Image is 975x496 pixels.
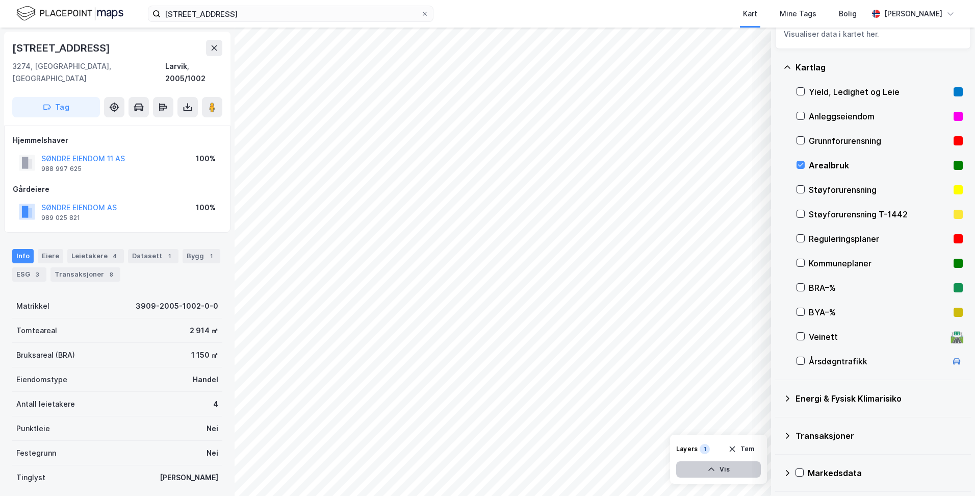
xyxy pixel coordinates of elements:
[161,6,421,21] input: Søk på adresse, matrikkel, gårdeiere, leietakere eller personer
[12,40,112,56] div: [STREET_ADDRESS]
[809,184,950,196] div: Støyforurensning
[722,441,761,457] button: Tøm
[796,61,963,73] div: Kartlag
[809,331,946,343] div: Veinett
[796,430,963,442] div: Transaksjoner
[16,398,75,410] div: Antall leietakere
[780,8,816,20] div: Mine Tags
[809,355,946,367] div: Årsdøgntrafikk
[190,325,218,337] div: 2 914 ㎡
[67,249,124,263] div: Leietakere
[924,447,975,496] iframe: Chat Widget
[809,86,950,98] div: Yield, Ledighet og Leie
[743,8,757,20] div: Kart
[12,249,34,263] div: Info
[193,374,218,386] div: Handel
[160,472,218,484] div: [PERSON_NAME]
[110,251,120,261] div: 4
[808,467,963,479] div: Markedsdata
[809,135,950,147] div: Grunnforurensning
[16,472,45,484] div: Tinglyst
[809,159,950,171] div: Arealbruk
[924,447,975,496] div: Kontrollprogram for chat
[839,8,857,20] div: Bolig
[13,183,222,195] div: Gårdeiere
[809,257,950,269] div: Kommuneplaner
[809,233,950,245] div: Reguleringsplaner
[16,423,50,435] div: Punktleie
[796,392,963,405] div: Energi & Fysisk Klimarisiko
[196,153,216,165] div: 100%
[950,330,964,343] div: 🛣️
[206,251,216,261] div: 1
[191,349,218,361] div: 1 150 ㎡
[136,300,218,312] div: 3909-2005-1002-0-0
[13,134,222,146] div: Hjemmelshaver
[38,249,63,263] div: Eiere
[41,214,80,222] div: 989 025 821
[16,325,57,337] div: Tomteareal
[207,423,218,435] div: Nei
[32,269,42,280] div: 3
[207,447,218,459] div: Nei
[809,110,950,122] div: Anleggseiendom
[676,445,698,453] div: Layers
[183,249,220,263] div: Bygg
[50,267,120,282] div: Transaksjoner
[809,208,950,220] div: Støyforurensning T-1442
[165,60,222,85] div: Larvik, 2005/1002
[164,251,174,261] div: 1
[16,5,123,22] img: logo.f888ab2527a4732fd821a326f86c7f29.svg
[16,349,75,361] div: Bruksareal (BRA)
[16,374,67,386] div: Eiendomstype
[213,398,218,410] div: 4
[16,447,56,459] div: Festegrunn
[106,269,116,280] div: 8
[12,267,46,282] div: ESG
[128,249,178,263] div: Datasett
[16,300,49,312] div: Matrikkel
[809,306,950,318] div: BYA–%
[196,202,216,214] div: 100%
[809,282,950,294] div: BRA–%
[884,8,942,20] div: [PERSON_NAME]
[41,165,82,173] div: 988 997 625
[12,97,100,117] button: Tag
[784,28,962,40] div: Visualiser data i kartet her.
[676,461,761,478] button: Vis
[700,444,710,454] div: 1
[12,60,165,85] div: 3274, [GEOGRAPHIC_DATA], [GEOGRAPHIC_DATA]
